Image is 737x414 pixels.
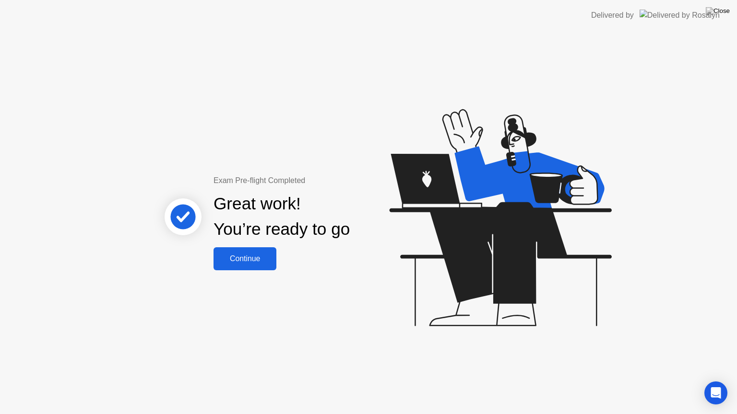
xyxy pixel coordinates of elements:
[214,247,276,270] button: Continue
[591,10,634,21] div: Delivered by
[216,254,273,263] div: Continue
[214,191,350,242] div: Great work! You’re ready to go
[640,10,720,21] img: Delivered by Rosalyn
[706,7,730,15] img: Close
[214,175,412,186] div: Exam Pre-flight Completed
[704,381,727,404] div: Open Intercom Messenger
